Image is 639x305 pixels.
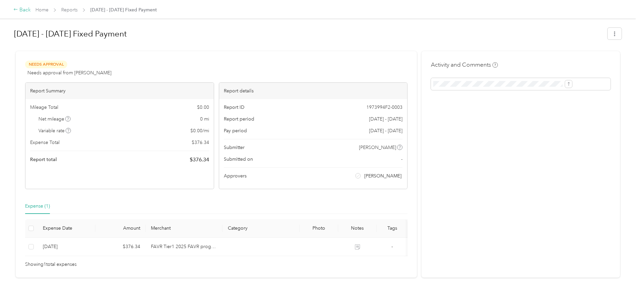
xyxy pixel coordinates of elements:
th: Category [222,219,300,238]
span: Needs Approval [25,61,67,68]
a: Reports [61,7,78,13]
div: Expense (1) [25,203,50,210]
iframe: Everlance-gr Chat Button Frame [602,268,639,305]
td: FAVR Tier1 2025 FAVR program [146,238,223,256]
div: Back [13,6,31,14]
span: Expense Total [30,139,60,146]
span: Net mileage [38,116,71,123]
span: 0 mi [200,116,209,123]
span: $ 0.00 / mi [190,127,209,134]
th: Amount [95,219,146,238]
span: Report ID [224,104,245,111]
span: $ 0.00 [197,104,209,111]
span: $ 376.34 [192,139,209,146]
span: Approvers [224,172,247,179]
span: Variable rate [38,127,71,134]
h1: Aug 1 - 31, 2025 Fixed Payment [14,26,603,42]
div: Tags [382,225,402,231]
div: Report details [219,83,407,99]
span: Showing 1 total expenses [25,261,77,268]
span: Submitted on [224,156,253,163]
span: Pay period [224,127,247,134]
span: Submitter [224,144,245,151]
span: $ 376.34 [190,156,209,164]
th: Expense Date [37,219,95,238]
span: [DATE] - [DATE] [369,116,402,123]
th: Tags [377,219,407,238]
td: 9-2-2025 [37,238,95,256]
th: Merchant [146,219,223,238]
span: [PERSON_NAME] [359,144,396,151]
span: [DATE] - [DATE] [369,127,402,134]
span: - [391,244,393,249]
td: - [377,238,407,256]
div: Report Summary [25,83,214,99]
td: $376.34 [95,238,146,256]
span: 1973994F2-0003 [366,104,402,111]
span: Mileage Total [30,104,58,111]
h4: Activity and Comments [431,61,498,69]
span: Report total [30,156,57,163]
span: [PERSON_NAME] [364,172,401,179]
span: Needs approval from [PERSON_NAME] [27,69,111,76]
th: Photo [300,219,338,238]
span: [DATE] - [DATE] Fixed Payment [90,6,157,13]
a: Home [35,7,49,13]
th: Notes [338,219,377,238]
span: Report period [224,116,254,123]
span: - [401,156,402,163]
